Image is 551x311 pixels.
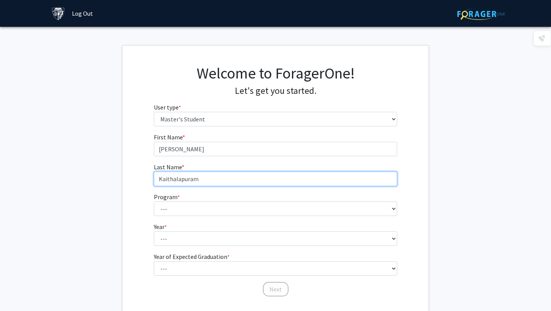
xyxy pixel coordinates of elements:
img: Johns Hopkins University Logo [52,7,65,20]
label: User type [154,103,181,112]
span: First Name [154,133,183,141]
span: Last Name [154,163,182,171]
button: Next [263,282,289,296]
label: Year of Expected Graduation [154,252,230,261]
h4: Let's get you started. [154,85,398,97]
img: ForagerOne Logo [457,8,505,20]
h1: Welcome to ForagerOne! [154,64,398,82]
iframe: Chat [6,277,33,305]
label: Program [154,192,180,201]
label: Year [154,222,167,231]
